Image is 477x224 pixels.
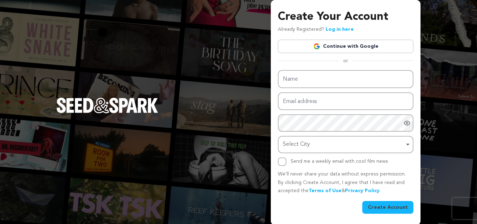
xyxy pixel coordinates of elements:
[404,120,411,127] a: Show password as plain text. Warning: this will display your password on the screen.
[278,8,413,25] h3: Create Your Account
[283,139,404,150] div: Select City
[56,98,158,113] img: Seed&Spark Logo
[278,70,413,88] input: Name
[339,57,352,64] span: or
[313,43,320,50] img: Google logo
[278,40,413,53] a: Continue with Google
[56,98,158,127] a: Seed&Spark Homepage
[278,170,413,195] p: We’ll never share your data without express permission. By clicking Create Account, I agree that ...
[362,201,413,214] button: Create Account
[278,92,413,110] input: Email address
[326,27,354,32] a: Log in here
[345,188,380,193] a: Privacy Policy
[278,25,354,34] p: Already Registered?
[309,188,341,193] a: Terms of Use
[291,159,388,164] label: Send me a weekly email with cool film news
